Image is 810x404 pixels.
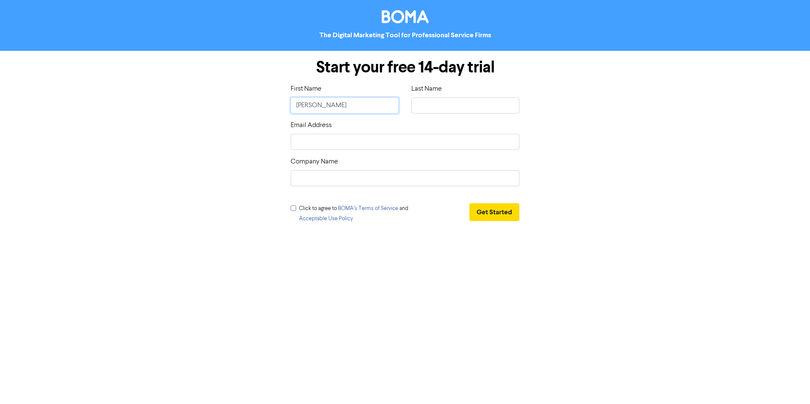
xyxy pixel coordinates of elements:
[469,203,519,221] button: Get Started
[291,120,332,130] label: Email Address
[319,31,491,39] strong: The Digital Marketing Tool for Professional Service Firms
[411,84,442,94] label: Last Name
[382,10,429,23] img: BOMA Logo
[768,363,810,404] iframe: Chat Widget
[299,206,408,221] span: Click to agree to and
[299,216,353,221] a: Acceptable Use Policy
[291,58,519,77] h1: Start your free 14-day trial
[291,84,322,94] label: First Name
[291,157,338,167] label: Company Name
[338,206,398,211] a: BOMA’s Terms of Service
